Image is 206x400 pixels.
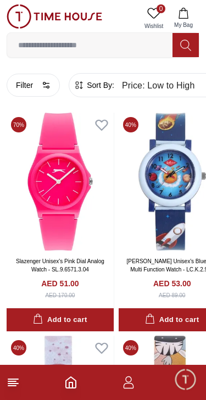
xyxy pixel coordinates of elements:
[170,21,197,29] span: My Bag
[123,117,138,132] span: 40 %
[85,80,114,91] span: Sort By:
[60,274,70,286] em: Blush
[157,4,165,13] span: 0
[8,253,206,265] div: Time House Support
[11,340,26,355] span: 40 %
[145,314,199,326] div: Add to cart
[41,278,79,289] h4: AED 51.00
[11,117,26,132] span: 70 %
[5,5,27,27] em: Back
[159,291,185,299] div: AED 89.00
[7,4,102,29] img: ...
[140,22,168,30] span: Wishlist
[179,5,201,27] em: Minimize
[16,258,104,273] a: Slazenger Unisex's Pink Dial Analog Watch - SL.9.6571.3.04
[140,4,168,32] a: 0Wishlist
[45,291,75,299] div: AED 170.00
[7,308,114,332] button: Add to cart
[64,376,77,389] a: Home
[74,80,114,91] button: Sort By:
[31,7,49,26] img: Profile picture of Time House Support
[168,4,199,32] button: My Bag
[7,74,60,97] button: Filter
[123,340,138,355] span: 40 %
[153,278,191,289] h4: AED 53.00
[143,322,172,329] span: 10:01 AM
[16,276,162,326] span: Hey there! Need help finding the perfect watch? I'm here if you have any questions or need a quic...
[7,113,114,251] img: Slazenger Unisex's Pink Dial Analog Watch - SL.9.6571.3.04
[174,368,198,392] div: Chat Widget
[33,314,87,326] div: Add to cart
[55,12,146,22] div: Time House Support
